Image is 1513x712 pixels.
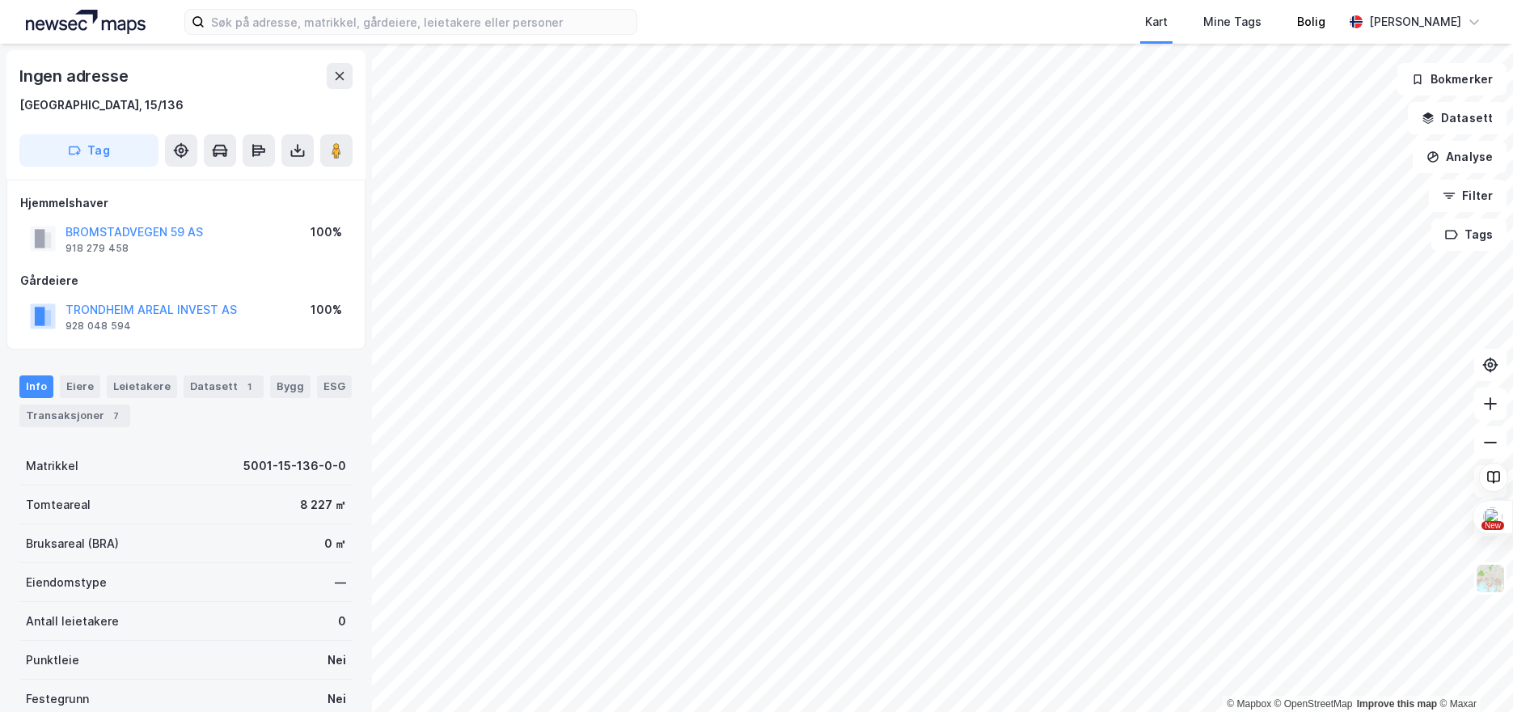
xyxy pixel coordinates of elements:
div: 918 279 458 [66,242,129,255]
div: Ingen adresse [19,63,131,89]
div: Hjemmelshaver [20,193,352,213]
button: Tags [1431,218,1507,251]
div: 0 [338,612,346,631]
div: Nei [328,689,346,709]
div: Antall leietakere [26,612,119,631]
button: Analyse [1413,141,1507,173]
div: Info [19,375,53,398]
div: Bygg [270,375,311,398]
div: Matrikkel [26,456,78,476]
div: 7 [108,408,124,424]
div: 8 227 ㎡ [300,495,346,515]
img: Z [1475,563,1506,594]
div: Gårdeiere [20,271,352,290]
button: Bokmerker [1397,63,1507,95]
div: 1 [241,379,257,395]
div: Datasett [184,375,264,398]
div: [GEOGRAPHIC_DATA], 15/136 [19,95,184,115]
div: Mine Tags [1203,12,1262,32]
div: Nei [328,651,346,670]
div: Eiere [60,375,100,398]
a: OpenStreetMap [1274,698,1353,710]
div: 5001-15-136-0-0 [243,456,346,476]
a: Mapbox [1227,698,1271,710]
div: Punktleie [26,651,79,670]
iframe: Chat Widget [1432,634,1513,712]
input: Søk på adresse, matrikkel, gårdeiere, leietakere eller personer [205,10,636,34]
div: — [335,573,346,592]
div: Bruksareal (BRA) [26,534,119,553]
div: Bolig [1297,12,1325,32]
img: logo.a4113a55bc3d86da70a041830d287a7e.svg [26,10,146,34]
div: Transaksjoner [19,405,130,427]
div: 928 048 594 [66,320,131,333]
div: Eiendomstype [26,573,107,592]
div: Tomteareal [26,495,91,515]
div: Leietakere [107,375,177,398]
div: Kontrollprogram for chat [1432,634,1513,712]
button: Filter [1429,180,1507,212]
div: 100% [311,222,342,242]
button: Tag [19,134,158,167]
div: 0 ㎡ [324,534,346,553]
button: Datasett [1408,102,1507,134]
div: Festegrunn [26,689,89,709]
div: ESG [317,375,352,398]
a: Improve this map [1357,698,1437,710]
div: 100% [311,300,342,320]
div: Kart [1145,12,1168,32]
div: [PERSON_NAME] [1369,12,1461,32]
